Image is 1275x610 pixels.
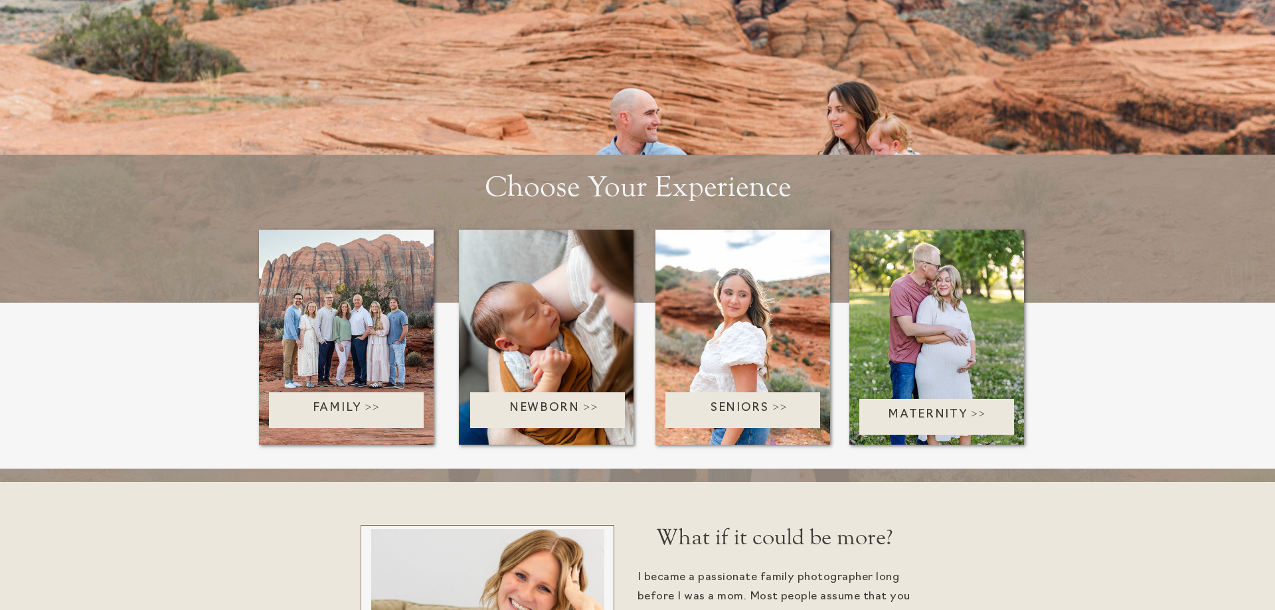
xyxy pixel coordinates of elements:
[643,525,906,560] h2: What if it could be more?
[252,400,441,421] a: Family >>
[853,406,1021,427] a: Maternity >>
[665,400,833,421] a: Seniors >>
[470,400,637,421] a: Newborn >>
[412,171,864,214] h2: Choose Your Experience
